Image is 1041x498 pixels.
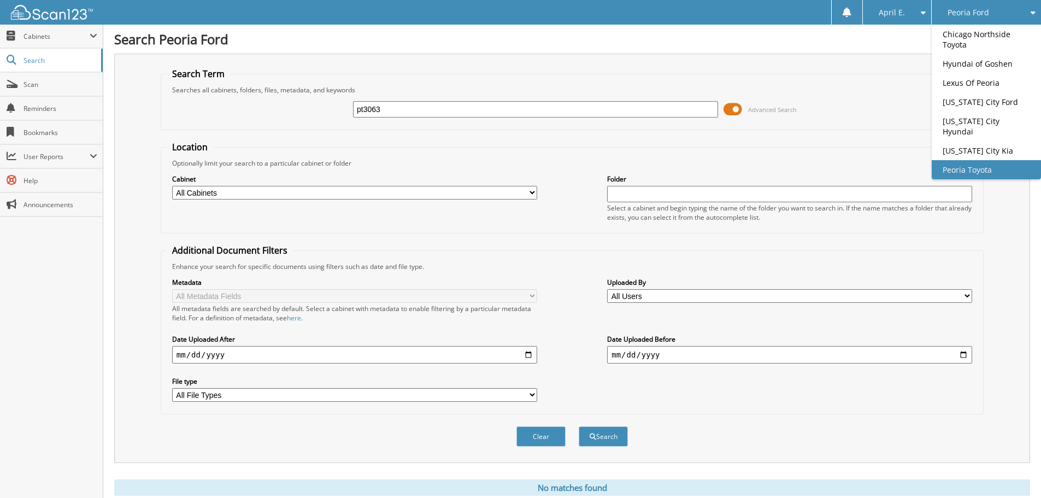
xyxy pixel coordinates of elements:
[932,141,1041,160] a: [US_STATE] City Kia
[932,92,1041,112] a: [US_STATE] City Ford
[23,200,97,209] span: Announcements
[172,335,537,344] label: Date Uploaded After
[167,141,213,153] legend: Location
[607,203,972,222] div: Select a cabinet and begin typing the name of the folder you want to search in. If the name match...
[114,479,1030,496] div: No matches found
[748,106,797,114] span: Advanced Search
[167,159,978,168] div: Optionally limit your search to a particular cabinet or folder
[172,346,537,364] input: start
[23,104,97,113] span: Reminders
[23,152,90,161] span: User Reports
[23,176,97,185] span: Help
[932,160,1041,179] a: Peoria Toyota
[23,56,96,65] span: Search
[114,30,1030,48] h1: Search Peoria Ford
[11,5,93,20] img: scan123-logo-white.svg
[167,68,230,80] legend: Search Term
[932,73,1041,92] a: Lexus Of Peoria
[172,174,537,184] label: Cabinet
[607,346,972,364] input: end
[167,262,978,271] div: Enhance your search for specific documents using filters such as date and file type.
[167,244,293,256] legend: Additional Document Filters
[579,426,628,447] button: Search
[986,446,1041,498] iframe: Chat Widget
[607,335,972,344] label: Date Uploaded Before
[172,377,537,386] label: File type
[23,32,90,41] span: Cabinets
[287,313,301,323] a: here
[607,174,972,184] label: Folder
[172,278,537,287] label: Metadata
[23,128,97,137] span: Bookmarks
[23,80,97,89] span: Scan
[932,54,1041,73] a: Hyundai of Goshen
[607,278,972,287] label: Uploaded By
[879,9,905,16] span: April E.
[167,85,978,95] div: Searches all cabinets, folders, files, metadata, and keywords
[932,112,1041,141] a: [US_STATE] City Hyundai
[932,25,1041,54] a: Chicago Northside Toyota
[172,304,537,323] div: All metadata fields are searched by default. Select a cabinet with metadata to enable filtering b...
[516,426,566,447] button: Clear
[948,9,989,16] span: Peoria Ford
